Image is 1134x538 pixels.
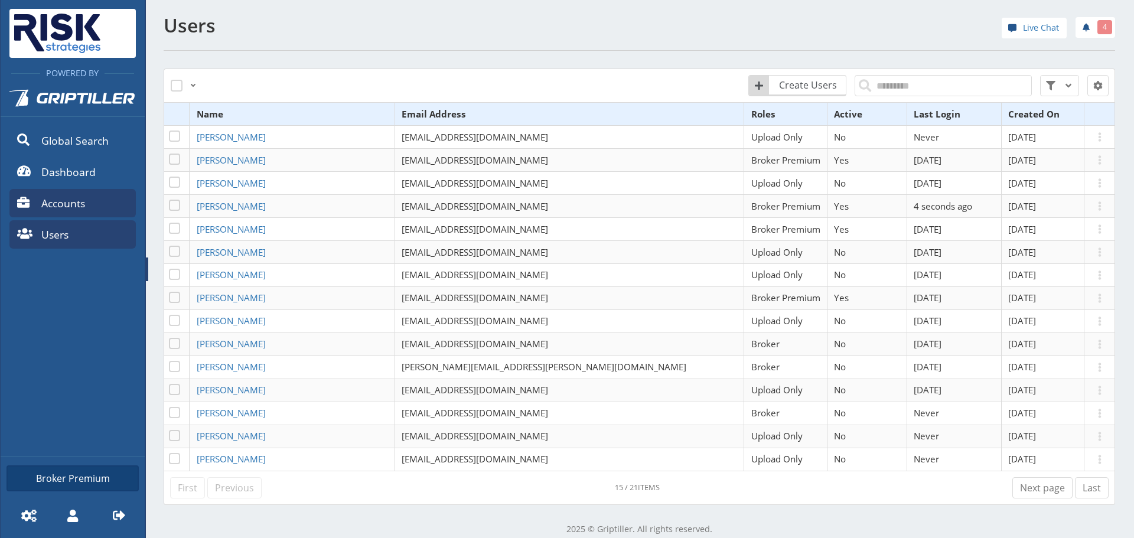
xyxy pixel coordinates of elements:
span: [DATE] [914,177,941,189]
span: Broker Premium [751,200,820,212]
span: [PERSON_NAME] [197,246,266,258]
a: [PERSON_NAME] [197,154,269,166]
span: No [834,269,846,281]
span: Broker [751,338,780,350]
a: 4 [1076,17,1115,38]
span: [PERSON_NAME] [197,430,266,442]
a: Live Chat [1002,18,1067,38]
div: notifications [1067,15,1115,38]
span: Dashboard [41,164,96,180]
span: [DATE] [1008,154,1036,166]
a: Users [9,220,136,249]
span: Broker Premium [751,292,820,304]
span: No [834,361,846,373]
span: [DATE] [914,361,941,373]
th: Active [827,103,907,126]
span: Never [914,453,939,465]
h1: Users [164,15,633,36]
span: Yes [834,200,849,212]
span: [DATE] [914,154,941,166]
span: Upload Only [751,269,803,281]
span: [DATE] [1008,223,1036,235]
a: Previous [207,477,262,498]
span: [EMAIL_ADDRESS][DOMAIN_NAME] [402,269,548,281]
span: [PERSON_NAME] [197,131,266,143]
span: [PERSON_NAME] [197,338,266,350]
span: [DATE] [914,246,941,258]
span: [EMAIL_ADDRESS][DOMAIN_NAME] [402,292,548,304]
span: Upload Only [751,315,803,327]
span: Broker [751,361,780,373]
span: [PERSON_NAME] [197,453,266,465]
a: [PERSON_NAME] [197,453,269,465]
span: [DATE] [1008,200,1036,212]
span: [DATE] [1008,246,1036,258]
a: [PERSON_NAME] [197,430,269,442]
a: [PERSON_NAME] [197,223,269,235]
a: [PERSON_NAME] [197,131,269,143]
span: [PERSON_NAME] [197,361,266,373]
span: [DATE] [1008,292,1036,304]
span: Never [914,131,939,143]
nav: pagination [170,477,1109,498]
span: [PERSON_NAME] [197,384,266,396]
span: No [834,338,846,350]
span: [EMAIL_ADDRESS][DOMAIN_NAME] [402,246,548,258]
span: [DATE] [1008,315,1036,327]
img: Risk Strategies Company [9,9,105,58]
a: [PERSON_NAME] [197,338,269,350]
span: Never [914,430,939,442]
label: Select All [171,75,187,92]
div: Click to refresh datatable [615,482,660,493]
span: [EMAIL_ADDRESS][DOMAIN_NAME] [402,200,548,212]
span: [DATE] [914,338,941,350]
span: [DATE] [1008,131,1036,143]
a: [PERSON_NAME] [197,361,269,373]
span: [PERSON_NAME] [197,407,266,419]
span: [EMAIL_ADDRESS][DOMAIN_NAME] [402,154,548,166]
th: Last Login [907,103,1002,126]
span: [EMAIL_ADDRESS][DOMAIN_NAME] [402,407,548,419]
span: [EMAIL_ADDRESS][DOMAIN_NAME] [402,131,548,143]
p: 2025 © Griptiller. All rights reserved. [164,523,1115,536]
span: [PERSON_NAME] [197,154,266,166]
span: Upload Only [751,131,803,143]
a: Next page [1012,477,1073,498]
span: [PERSON_NAME] [197,200,266,212]
a: [PERSON_NAME] [197,315,269,327]
span: [EMAIL_ADDRESS][DOMAIN_NAME] [402,384,548,396]
a: [PERSON_NAME] [197,200,269,212]
a: [PERSON_NAME] [197,407,269,419]
a: Create Users [748,75,846,96]
th: Name [190,103,395,126]
span: [EMAIL_ADDRESS][DOMAIN_NAME] [402,223,548,235]
a: [PERSON_NAME] [197,384,269,396]
span: [EMAIL_ADDRESS][DOMAIN_NAME] [402,315,548,327]
span: No [834,430,846,442]
span: 4 seconds ago [914,200,972,212]
span: Upload Only [751,453,803,465]
span: No [834,246,846,258]
a: Dashboard [9,158,136,186]
span: No [834,131,846,143]
span: [EMAIL_ADDRESS][DOMAIN_NAME] [402,430,548,442]
span: No [834,453,846,465]
span: [EMAIL_ADDRESS][DOMAIN_NAME] [402,338,548,350]
a: First [170,477,205,498]
a: Griptiller [1,80,145,123]
span: [EMAIL_ADDRESS][DOMAIN_NAME] [402,453,548,465]
span: [DATE] [914,223,941,235]
span: Broker Premium [751,154,820,166]
span: Upload Only [751,430,803,442]
span: Live Chat [1023,21,1059,34]
span: [PERSON_NAME] [197,315,266,327]
span: Create Users [771,78,846,92]
span: [PERSON_NAME] [197,269,266,281]
a: [PERSON_NAME] [197,292,269,304]
a: Global Search [9,126,136,155]
th: Roles [744,103,827,126]
a: Last [1075,477,1109,498]
span: No [834,315,846,327]
span: [PERSON_NAME][EMAIL_ADDRESS][PERSON_NAME][DOMAIN_NAME] [402,361,686,373]
span: [DATE] [1008,430,1036,442]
